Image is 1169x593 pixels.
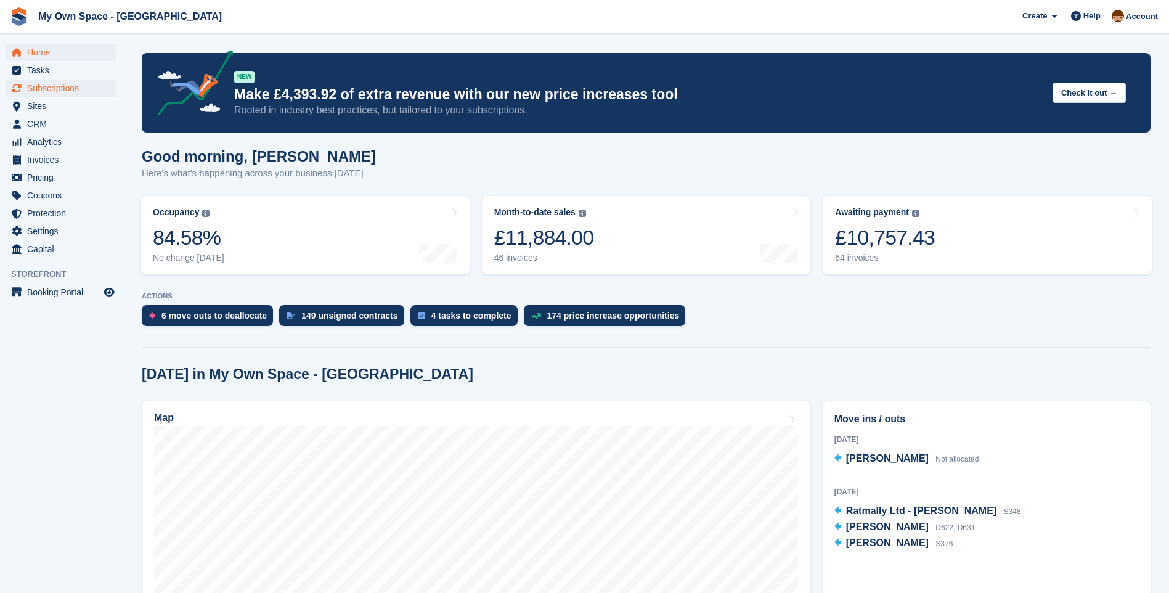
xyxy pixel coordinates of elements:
[147,50,234,120] img: price-adjustments-announcement-icon-8257ccfd72463d97f412b2fc003d46551f7dbcb40ab6d574587a9cd5c0d94...
[494,225,594,250] div: £11,884.00
[301,311,397,321] div: 149 unsigned contracts
[6,240,116,258] a: menu
[27,80,101,97] span: Subscriptions
[6,80,116,97] a: menu
[6,169,116,186] a: menu
[834,486,1139,497] div: [DATE]
[27,97,101,115] span: Sites
[153,253,224,263] div: No change [DATE]
[27,240,101,258] span: Capital
[27,62,101,79] span: Tasks
[1053,83,1126,103] button: Check it out →
[547,311,680,321] div: 174 price increase opportunities
[834,434,1139,445] div: [DATE]
[6,115,116,133] a: menu
[142,292,1151,300] p: ACTIONS
[846,521,929,532] span: [PERSON_NAME]
[524,305,692,332] a: 174 price increase opportunities
[834,412,1139,427] h2: Move ins / outs
[27,151,101,168] span: Invoices
[835,225,935,250] div: £10,757.43
[6,284,116,301] a: menu
[142,166,376,181] p: Here's what's happening across your business [DATE]
[410,305,524,332] a: 4 tasks to complete
[279,305,410,332] a: 149 unsigned contracts
[142,305,279,332] a: 6 move outs to deallocate
[149,312,155,319] img: move_outs_to_deallocate_icon-f764333ba52eb49d3ac5e1228854f67142a1ed5810a6f6cc68b1a99e826820c5.svg
[494,207,576,218] div: Month-to-date sales
[1004,507,1021,516] span: S348
[6,62,116,79] a: menu
[27,115,101,133] span: CRM
[834,536,953,552] a: [PERSON_NAME] S376
[153,225,224,250] div: 84.58%
[141,196,470,274] a: Occupancy 84.58% No change [DATE]
[835,207,909,218] div: Awaiting payment
[27,187,101,204] span: Coupons
[142,366,473,383] h2: [DATE] in My Own Space - [GEOGRAPHIC_DATA]
[27,284,101,301] span: Booking Portal
[142,148,376,165] h1: Good morning, [PERSON_NAME]
[846,505,996,516] span: Ratmally Ltd - [PERSON_NAME]
[1112,10,1124,22] img: Paula Harris
[1083,10,1101,22] span: Help
[33,6,227,27] a: My Own Space - [GEOGRAPHIC_DATA]
[494,253,594,263] div: 46 invoices
[935,523,975,532] span: D622, D631
[27,205,101,222] span: Protection
[834,520,976,536] a: [PERSON_NAME] D622, D631
[6,187,116,204] a: menu
[154,412,174,423] h2: Map
[6,223,116,240] a: menu
[11,268,123,280] span: Storefront
[418,312,425,319] img: task-75834270c22a3079a89374b754ae025e5fb1db73e45f91037f5363f120a921f8.svg
[27,133,101,150] span: Analytics
[202,210,210,217] img: icon-info-grey-7440780725fd019a000dd9b08b2336e03edf1995a4989e88bcd33f0948082b44.svg
[834,504,1021,520] a: Ratmally Ltd - [PERSON_NAME] S348
[935,539,953,548] span: S376
[6,44,116,61] a: menu
[234,104,1043,117] p: Rooted in industry best practices, but tailored to your subscriptions.
[846,538,929,548] span: [PERSON_NAME]
[161,311,267,321] div: 6 move outs to deallocate
[531,313,541,319] img: price_increase_opportunities-93ffe204e8149a01c8c9dc8f82e8f89637d9d84a8eef4429ea346261dce0b2c0.svg
[846,453,929,464] span: [PERSON_NAME]
[1126,10,1158,23] span: Account
[27,223,101,240] span: Settings
[834,451,979,467] a: [PERSON_NAME] Not allocated
[27,169,101,186] span: Pricing
[579,210,586,217] img: icon-info-grey-7440780725fd019a000dd9b08b2336e03edf1995a4989e88bcd33f0948082b44.svg
[287,312,295,319] img: contract_signature_icon-13c848040528278c33f63329250d36e43548de30e8caae1d1a13099fd9432cc5.svg
[1022,10,1047,22] span: Create
[6,151,116,168] a: menu
[6,205,116,222] a: menu
[935,455,979,464] span: Not allocated
[431,311,511,321] div: 4 tasks to complete
[835,253,935,263] div: 64 invoices
[482,196,811,274] a: Month-to-date sales £11,884.00 46 invoices
[234,86,1043,104] p: Make £4,393.92 of extra revenue with our new price increases tool
[6,133,116,150] a: menu
[10,7,28,26] img: stora-icon-8386f47178a22dfd0bd8f6a31ec36ba5ce8667c1dd55bd0f319d3a0aa187defe.svg
[823,196,1152,274] a: Awaiting payment £10,757.43 64 invoices
[102,285,116,300] a: Preview store
[153,207,199,218] div: Occupancy
[27,44,101,61] span: Home
[234,71,255,83] div: NEW
[912,210,919,217] img: icon-info-grey-7440780725fd019a000dd9b08b2336e03edf1995a4989e88bcd33f0948082b44.svg
[6,97,116,115] a: menu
